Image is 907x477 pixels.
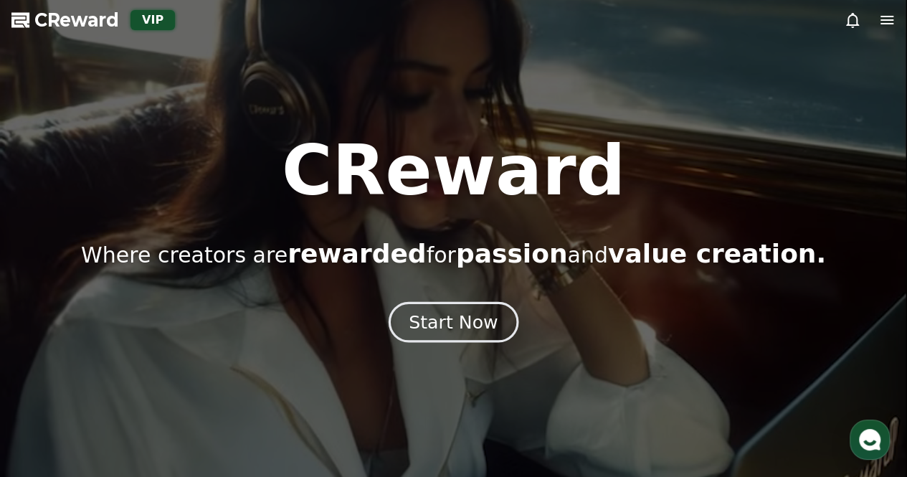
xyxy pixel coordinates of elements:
button: Start Now [389,301,518,342]
div: Start Now [409,310,498,334]
span: value creation. [608,239,826,268]
h1: CReward [282,136,625,205]
span: rewarded [288,239,426,268]
a: CReward [11,9,119,32]
a: Messages [95,358,185,394]
div: VIP [130,10,175,30]
a: Home [4,358,95,394]
a: Start Now [391,317,516,331]
span: Home [37,379,62,391]
span: passion [456,239,568,268]
span: CReward [34,9,119,32]
a: Settings [185,358,275,394]
span: Messages [119,380,161,392]
span: Settings [212,379,247,391]
p: Where creators are for and [81,240,826,268]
